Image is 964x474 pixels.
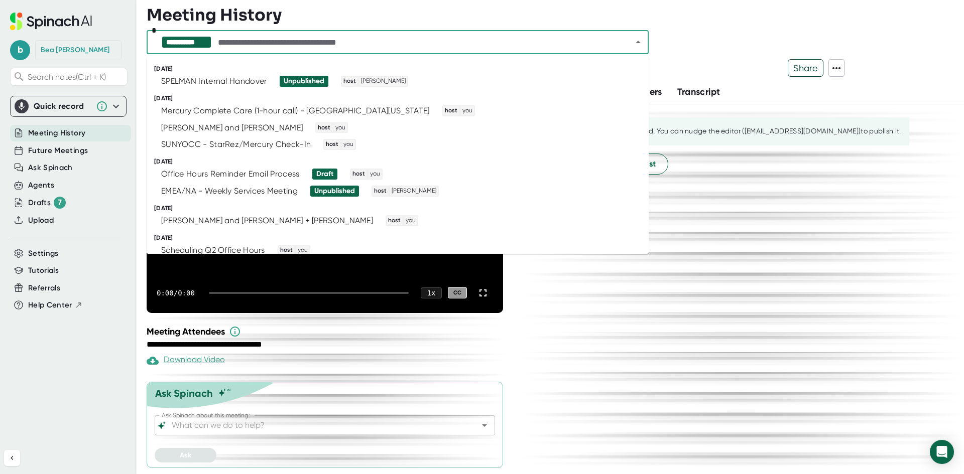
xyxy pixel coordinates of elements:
[28,215,54,226] button: Upload
[54,197,66,209] div: 7
[930,440,954,464] div: Open Intercom Messenger
[155,448,216,462] button: Ask
[545,127,901,136] div: This summary is still being edited. You can nudge the editor ([EMAIL_ADDRESS][DOMAIN_NAME]) to pu...
[161,216,373,226] div: [PERSON_NAME] and [PERSON_NAME] + [PERSON_NAME]
[334,123,347,132] span: you
[28,162,73,174] button: Ask Spinach
[284,77,324,86] div: Unpublished
[157,289,197,297] div: 0:00 / 0:00
[161,76,267,86] div: SPELMAN Internal Handover
[324,140,340,149] span: host
[28,248,59,259] button: Settings
[155,387,213,399] div: Ask Spinach
[15,96,122,116] div: Quick record
[421,287,442,298] div: 1 x
[443,106,459,115] span: host
[147,355,225,367] div: Download Video
[4,450,20,466] button: Collapse sidebar
[28,197,66,209] button: Drafts 7
[170,418,462,432] input: What can we do to help?
[147,6,282,25] h3: Meeting History
[28,299,72,311] span: Help Center
[161,139,311,149] div: SUNYOCC - StarRez/Mercury Check-In
[316,170,333,179] div: Draft
[677,86,720,97] span: Transcript
[279,246,294,255] span: host
[154,158,649,166] div: [DATE]
[28,282,60,294] button: Referrals
[461,106,474,115] span: you
[373,187,388,196] span: host
[296,246,309,255] span: you
[448,287,467,298] div: CC
[28,145,88,156] button: Future Meetings
[28,299,83,311] button: Help Center
[677,85,720,99] button: Transcript
[316,123,332,132] span: host
[477,418,492,432] button: Open
[390,187,438,196] span: [PERSON_NAME]
[161,245,265,255] div: Scheduling Q2 Office Hours
[351,170,367,179] span: host
[387,216,402,225] span: host
[359,77,407,86] span: [PERSON_NAME]
[631,35,645,49] button: Close
[28,265,59,276] button: Tutorials
[34,101,91,111] div: Quick record
[28,180,54,191] button: Agents
[161,106,430,116] div: Mercury Complete Care (1-hour call) - [GEOGRAPHIC_DATA][US_STATE]
[314,187,355,196] div: Unpublished
[180,451,191,459] span: Ask
[28,72,125,82] span: Search notes (Ctrl + K)
[154,65,649,73] div: [DATE]
[788,59,823,77] button: Share
[154,205,649,212] div: [DATE]
[154,234,649,242] div: [DATE]
[369,170,382,179] span: you
[161,123,303,133] div: [PERSON_NAME] and [PERSON_NAME]
[28,197,66,209] div: Drafts
[41,46,109,55] div: Bea van den Heuvel
[28,127,85,139] button: Meeting History
[161,169,300,179] div: Office Hours Reminder Email Process
[404,216,417,225] span: you
[342,77,357,86] span: host
[342,140,355,149] span: you
[147,326,508,338] div: Meeting Attendees
[154,95,649,102] div: [DATE]
[10,40,30,60] span: b
[161,186,298,196] div: EMEA/NA - Weekly Services Meeting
